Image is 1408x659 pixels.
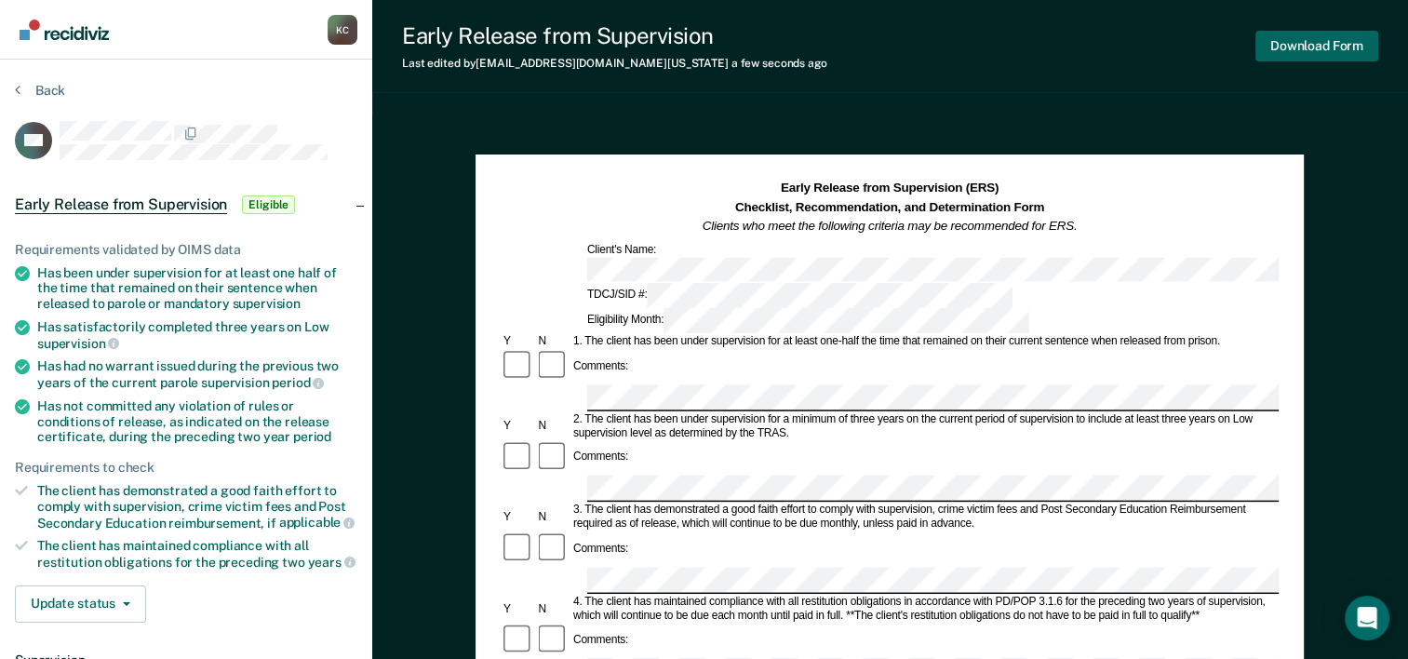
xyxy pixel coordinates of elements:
div: N [536,335,570,349]
div: 1. The client has been under supervision for at least one-half the time that remained on their cu... [570,335,1279,349]
div: N [536,510,570,524]
div: 3. The client has demonstrated a good faith effort to comply with supervision, crime victim fees ... [570,504,1279,531]
div: Y [501,602,535,616]
button: Update status [15,585,146,623]
div: Last edited by [EMAIL_ADDRESS][DOMAIN_NAME][US_STATE] [402,57,827,70]
div: 4. The client has maintained compliance with all restitution obligations in accordance with PD/PO... [570,595,1279,623]
div: N [536,419,570,433]
span: supervision [37,336,119,351]
div: Eligibility Month: [584,308,1032,333]
img: Recidiviz [20,20,109,40]
div: Y [501,510,535,524]
span: period [272,375,324,390]
div: The client has demonstrated a good faith effort to comply with supervision, crime victim fees and... [37,483,357,531]
span: period [293,429,331,444]
div: Early Release from Supervision [402,22,827,49]
div: Comments: [570,451,631,464]
div: TDCJ/SID #: [584,284,1015,309]
span: a few seconds ago [731,57,827,70]
span: Early Release from Supervision [15,195,227,214]
div: Requirements validated by OIMS data [15,242,357,258]
div: Has satisfactorily completed three years on Low [37,319,357,351]
span: years [308,555,355,570]
div: K C [328,15,357,45]
button: Back [15,82,65,99]
em: Clients who meet the following criteria may be recommended for ERS. [703,219,1078,233]
button: Profile dropdown button [328,15,357,45]
span: applicable [279,515,355,530]
strong: Checklist, Recommendation, and Determination Form [735,200,1044,214]
div: Has been under supervision for at least one half of the time that remained on their sentence when... [37,265,357,312]
button: Download Form [1255,31,1378,61]
span: Eligible [242,195,295,214]
div: Comments: [570,634,631,648]
div: The client has maintained compliance with all restitution obligations for the preceding two [37,538,357,570]
div: 2. The client has been under supervision for a minimum of three years on the current period of su... [570,412,1279,440]
strong: Early Release from Supervision (ERS) [781,182,999,195]
div: N [536,602,570,616]
div: Y [501,419,535,433]
div: Has had no warrant issued during the previous two years of the current parole supervision [37,358,357,390]
div: Open Intercom Messenger [1345,596,1389,640]
div: Comments: [570,542,631,556]
span: supervision [233,296,301,311]
div: Requirements to check [15,460,357,476]
div: Y [501,335,535,349]
div: Has not committed any violation of rules or conditions of release, as indicated on the release ce... [37,398,357,445]
div: Comments: [570,359,631,373]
